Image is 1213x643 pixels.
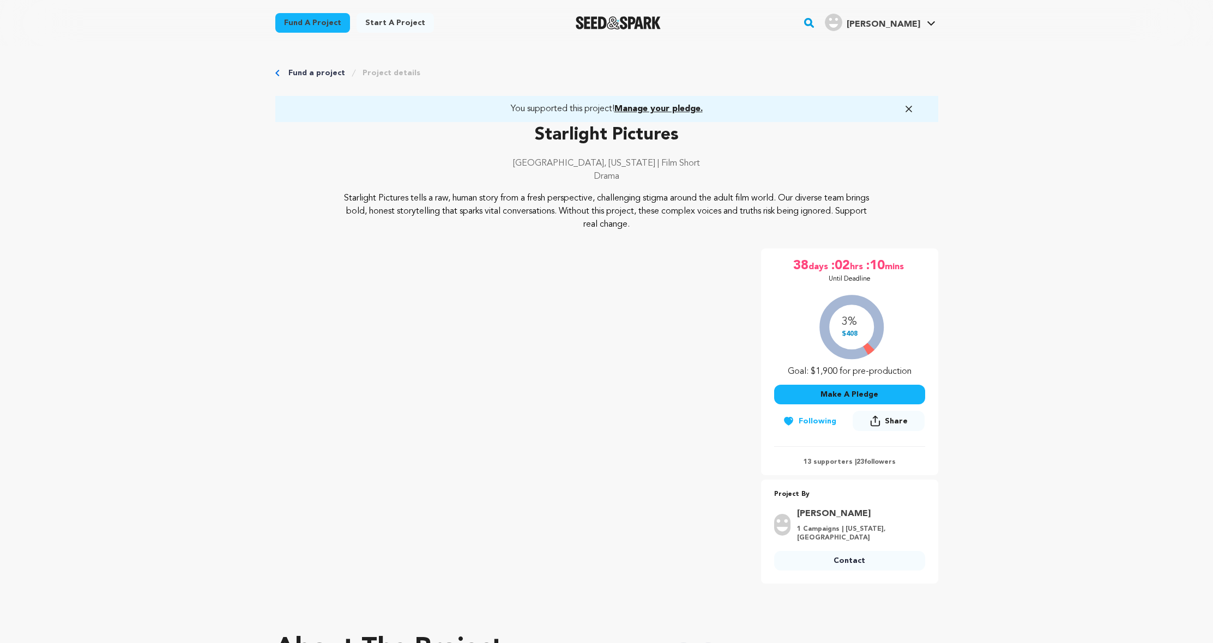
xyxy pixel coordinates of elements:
[853,411,925,435] span: Share
[808,257,830,275] span: days
[275,13,350,33] a: Fund a project
[774,488,925,501] p: Project By
[614,105,703,113] span: Manage your pledge.
[829,275,871,283] p: Until Deadline
[865,257,885,275] span: :10
[850,257,865,275] span: hrs
[823,11,938,31] a: Eric C.'s Profile
[357,13,434,33] a: Start a project
[288,68,345,78] a: Fund a project
[275,157,938,170] p: [GEOGRAPHIC_DATA], [US_STATE] | Film Short
[853,411,925,431] button: Share
[275,68,938,78] div: Breadcrumb
[341,192,872,231] p: Starlight Pictures tells a raw, human story from a fresh perspective, challenging stigma around t...
[275,122,938,148] p: Starlight Pictures
[774,458,925,466] p: 13 supporters | followers
[576,16,661,29] img: Seed&Spark Logo Dark Mode
[275,170,938,183] p: Drama
[774,411,845,431] button: Following
[774,514,790,536] img: user.png
[825,14,842,31] img: user.png
[774,385,925,404] button: Make A Pledge
[576,16,661,29] a: Seed&Spark Homepage
[885,416,908,427] span: Share
[830,257,850,275] span: :02
[797,507,919,520] a: Goto Eric Chavez profile
[774,551,925,571] a: Contact
[856,459,864,465] span: 23
[847,20,920,29] span: [PERSON_NAME]
[288,102,925,116] a: You supported this project!Manage your pledge.
[793,257,808,275] span: 38
[885,257,906,275] span: mins
[797,525,919,542] p: 1 Campaigns | [US_STATE], [GEOGRAPHIC_DATA]
[823,11,938,34] span: Eric C.'s Profile
[363,68,420,78] a: Project details
[825,14,920,31] div: Eric C.'s Profile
